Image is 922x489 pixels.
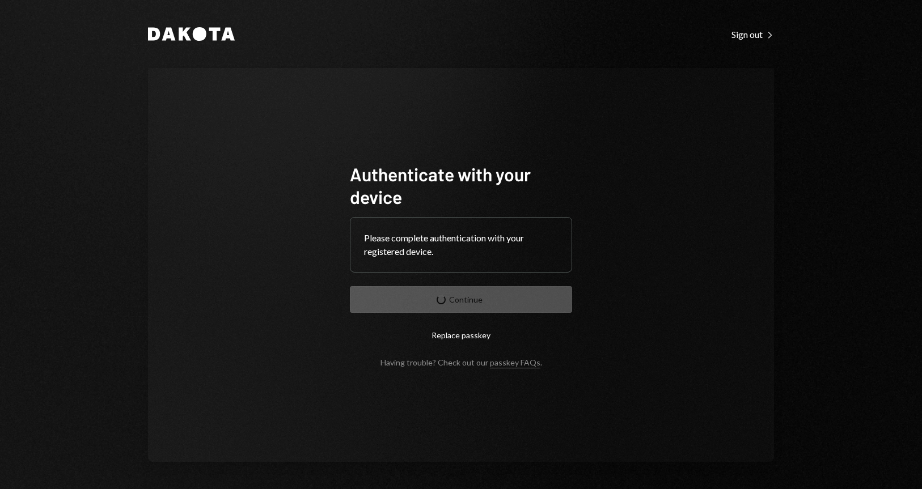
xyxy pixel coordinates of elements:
[490,358,540,368] a: passkey FAQs
[731,28,774,40] a: Sign out
[380,358,542,367] div: Having trouble? Check out our .
[350,163,572,208] h1: Authenticate with your device
[364,231,558,258] div: Please complete authentication with your registered device.
[350,322,572,348] button: Replace passkey
[731,29,774,40] div: Sign out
